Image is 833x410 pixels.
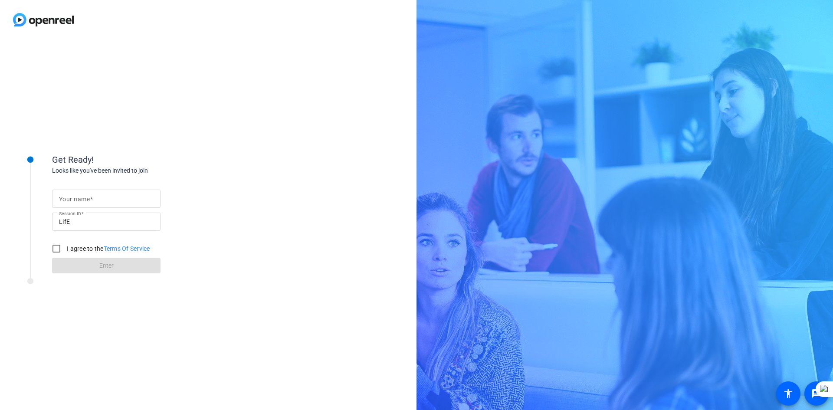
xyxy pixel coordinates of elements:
label: I agree to the [65,244,150,253]
a: Terms Of Service [104,245,150,252]
div: Looks like you've been invited to join [52,166,226,175]
mat-icon: accessibility [783,388,794,399]
mat-label: Session ID [59,211,81,216]
div: Get Ready! [52,153,226,166]
mat-icon: message [811,388,822,399]
mat-label: Your name [59,196,90,203]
